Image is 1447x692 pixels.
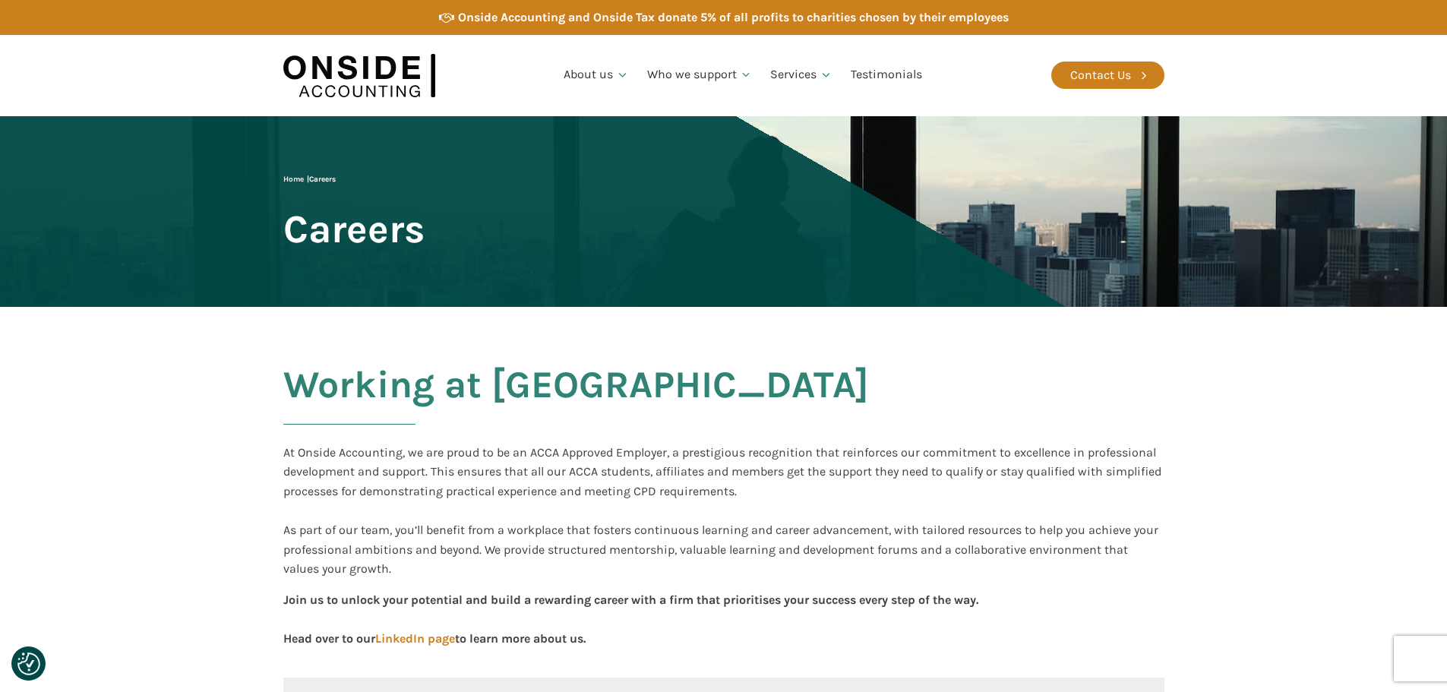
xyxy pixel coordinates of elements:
h2: Working at [GEOGRAPHIC_DATA] [283,364,869,443]
a: LinkedIn page [375,631,455,646]
a: Home [283,175,304,184]
div: Contact Us [1070,65,1131,85]
span: Careers [309,175,336,184]
div: Onside Accounting and Onside Tax donate 5% of all profits to charities chosen by their employees [458,8,1009,27]
div: At Onside Accounting, we are proud to be an ACCA Approved Employer, a prestigious recognition tha... [283,443,1164,579]
img: Revisit consent button [17,653,40,675]
a: Testimonials [842,49,931,101]
a: About us [554,49,638,101]
span: Careers [283,208,425,250]
button: Consent Preferences [17,653,40,675]
img: Onside Accounting [283,46,435,105]
a: Services [761,49,842,101]
div: Join us to unlock your potential and build a rewarding career with a firm that prioritises your s... [283,590,978,647]
span: | [283,175,336,184]
a: Contact Us [1051,62,1164,89]
a: Who we support [638,49,762,101]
